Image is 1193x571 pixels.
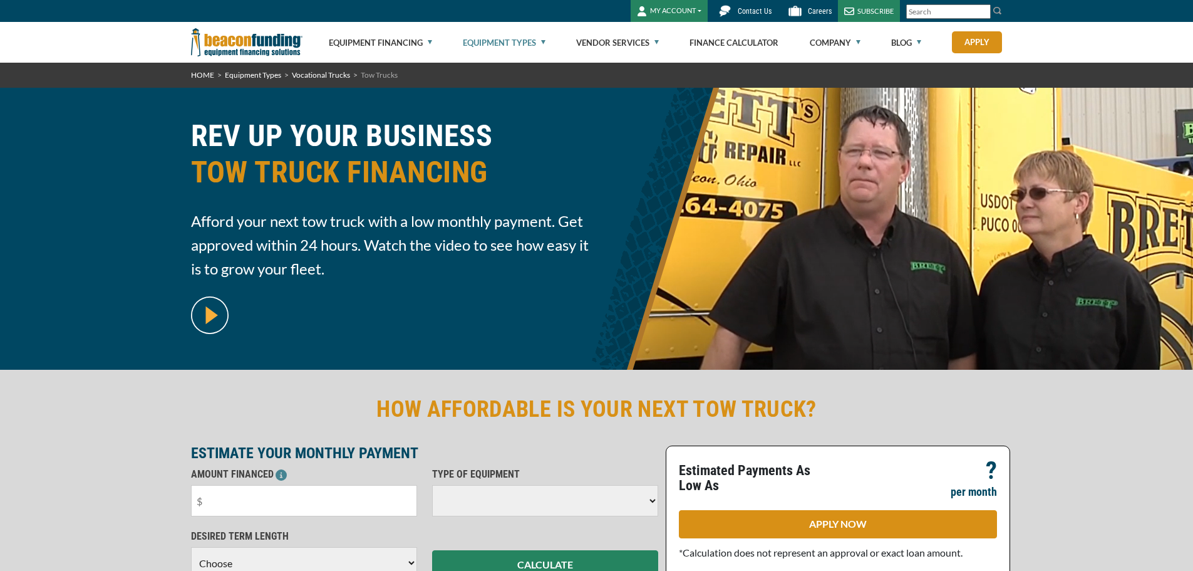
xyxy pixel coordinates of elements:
a: Equipment Types [225,70,281,80]
a: Vocational Trucks [292,70,350,80]
a: Blog [891,23,921,63]
a: APPLY NOW [679,510,997,538]
h1: REV UP YOUR BUSINESS [191,118,589,200]
span: Careers [808,7,832,16]
a: Clear search text [978,7,988,17]
a: Equipment Types [463,23,545,63]
img: Beacon Funding Corporation logo [191,22,302,63]
p: ESTIMATE YOUR MONTHLY PAYMENT [191,446,658,461]
span: Tow Trucks [361,70,398,80]
h2: HOW AFFORDABLE IS YOUR NEXT TOW TRUCK? [191,395,1003,424]
p: Estimated Payments As Low As [679,463,830,493]
img: Search [993,6,1003,16]
a: Finance Calculator [689,23,778,63]
input: $ [191,485,417,516]
span: Afford your next tow truck with a low monthly payment. Get approved within 24 hours. Watch the vi... [191,209,589,281]
span: Contact Us [738,7,772,16]
a: Equipment Financing [329,23,432,63]
p: per month [951,485,997,500]
input: Search [906,4,991,19]
img: video modal pop-up play button [191,296,229,334]
p: AMOUNT FINANCED [191,467,417,482]
a: Company [810,23,860,63]
a: Apply [952,31,1002,53]
span: *Calculation does not represent an approval or exact loan amount. [679,547,963,558]
p: TYPE OF EQUIPMENT [432,467,658,482]
p: DESIRED TERM LENGTH [191,529,417,544]
a: HOME [191,70,214,80]
p: ? [986,463,997,478]
span: TOW TRUCK FINANCING [191,154,589,191]
a: Vendor Services [576,23,659,63]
